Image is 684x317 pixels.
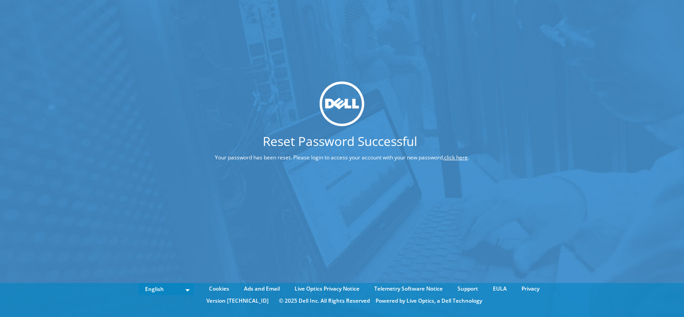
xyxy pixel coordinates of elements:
a: click here [444,154,468,161]
a: Ads and Email [237,284,286,294]
a: Privacy [515,284,546,294]
img: dell_svg_logo.svg [320,81,364,126]
a: Telemetry Software Notice [368,284,449,294]
li: Powered by Live Optics, a Dell Technology [376,296,482,306]
a: Cookies [202,284,236,294]
a: EULA [486,284,513,294]
a: Live Optics Privacy Notice [288,284,366,294]
p: Your password has been reset. Please login to access your account with your new password, . [181,153,503,163]
li: © 2025 Dell Inc. All Rights Reserved [274,296,374,306]
li: Version [TECHNICAL_ID] [202,296,273,306]
a: Support [451,284,485,294]
h1: Reset Password Successful [181,135,498,147]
